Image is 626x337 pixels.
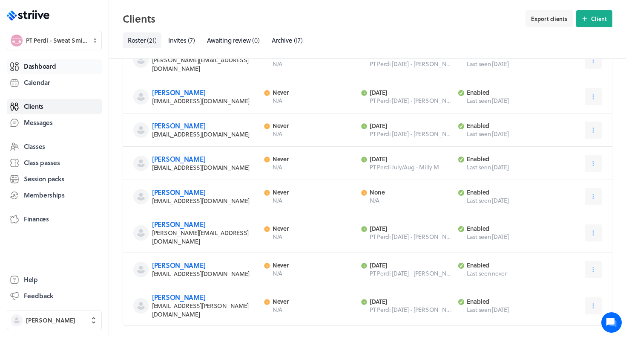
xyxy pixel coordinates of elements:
[370,261,453,269] p: [DATE]
[7,288,102,304] button: Feedback
[7,31,102,50] button: PT Perdi - Sweat Smile SucceedPT Perdi - Sweat Smile Succeed
[467,232,550,241] span: Last seen [DATE]
[273,122,356,130] p: Never
[152,87,205,97] a: [PERSON_NAME]
[601,312,622,333] iframe: gist-messenger-bubble-iframe
[273,189,356,196] p: Never
[370,189,453,196] p: None
[5,89,165,99] p: Find an answer quickly
[7,59,102,74] a: Dashboard
[467,297,489,306] span: enabled
[7,115,102,131] a: Messages
[152,96,250,105] span: [EMAIL_ADDRESS][DOMAIN_NAME]
[273,60,356,68] p: N/A
[467,60,550,68] span: Last seen [DATE]
[24,118,53,127] span: Messages
[252,35,259,45] span: ( 0 )
[18,103,158,120] input: Search articles
[294,35,303,45] span: ( 17 )
[24,142,45,151] span: Classes
[123,32,612,48] nav: Tabs
[24,102,43,111] span: Clients
[467,224,489,233] span: enabled
[24,291,53,300] span: Feedback
[7,272,102,288] a: Help
[467,96,550,105] span: Last seen [DATE]
[7,188,102,203] a: Memberships
[188,35,195,45] span: ( 7 )
[163,32,200,48] a: Invites(7)
[467,154,489,163] span: enabled
[128,35,145,45] span: Roster
[525,10,573,27] button: Export clients
[7,155,102,171] a: Class passes
[152,154,205,164] a: [PERSON_NAME]
[152,219,205,229] a: [PERSON_NAME]
[273,305,356,314] p: N/A
[147,35,156,45] span: ( 21 )
[123,10,520,27] h2: Clients
[24,215,49,224] span: Finances
[24,275,38,284] span: Help
[273,261,356,269] p: Never
[267,32,308,48] a: Archive(17)
[7,212,102,227] a: Finances
[370,225,453,232] p: [DATE]
[273,89,356,96] p: Never
[370,232,453,241] p: PT Perdi [DATE] - [PERSON_NAME] S
[7,311,102,330] button: [PERSON_NAME]
[467,130,550,138] span: Last seen [DATE]
[370,155,453,163] p: [DATE]
[11,35,23,46] img: PT Perdi - Sweat Smile Succeed
[370,298,453,305] p: [DATE]
[152,187,205,197] a: [PERSON_NAME]
[7,75,102,90] a: Calendar
[202,32,265,48] a: Awaiting review(0)
[467,88,489,97] span: enabled
[370,122,453,130] p: [DATE]
[370,269,453,278] p: PT Perdi [DATE] - [PERSON_NAME] S
[152,269,250,278] span: [EMAIL_ADDRESS][DOMAIN_NAME]
[152,121,205,131] a: [PERSON_NAME]
[273,96,356,105] p: N/A
[273,163,356,171] p: N/A
[152,196,250,205] span: [EMAIL_ADDRESS][DOMAIN_NAME]
[152,55,249,73] span: [PERSON_NAME][EMAIL_ADDRESS][DOMAIN_NAME]
[273,130,356,138] p: N/A
[55,61,102,67] span: New conversation
[24,158,60,167] span: Class passes
[7,171,102,187] a: Session packs
[370,89,453,96] p: [DATE]
[26,316,75,325] span: [PERSON_NAME]
[152,260,205,270] a: [PERSON_NAME]
[467,121,489,130] span: enabled
[24,191,65,200] span: Memberships
[370,163,453,171] p: PT Perdi July/Aug - Milly M
[467,163,550,171] span: Last seen [DATE]
[370,305,453,314] p: PT Perdi [DATE] - [PERSON_NAME]
[467,305,550,314] span: Last seen [DATE]
[152,292,205,302] a: [PERSON_NAME]
[24,78,50,87] span: Calendar
[467,269,550,278] span: Last seen never
[370,96,453,105] p: PT Perdi [DATE] - [PERSON_NAME]
[273,298,356,305] p: Never
[273,225,356,232] p: Never
[7,99,102,114] a: Clients
[273,196,356,205] p: N/A
[576,10,612,27] button: Client
[31,21,139,34] h1: Hi [PERSON_NAME]
[370,196,453,205] p: N/A
[273,155,356,163] p: Never
[152,163,250,172] span: [EMAIL_ADDRESS][DOMAIN_NAME]
[273,232,356,241] p: N/A
[591,15,607,23] span: Client
[370,60,453,68] p: PT Perdi [DATE] - [PERSON_NAME]
[467,261,489,270] span: enabled
[168,35,186,45] span: Invites
[273,269,356,278] p: N/A
[467,188,489,197] span: enabled
[152,130,250,139] span: [EMAIL_ADDRESS][DOMAIN_NAME]
[26,36,87,45] span: PT Perdi - Sweat Smile Succeed
[152,301,249,319] span: [EMAIL_ADDRESS][PERSON_NAME][DOMAIN_NAME]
